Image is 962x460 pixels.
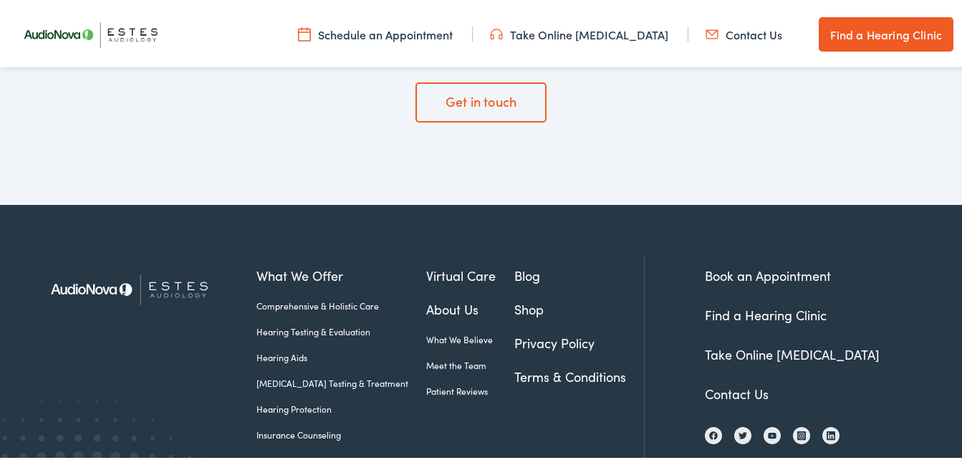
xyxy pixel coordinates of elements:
img: Instagram [797,428,806,438]
a: About Us [426,297,514,316]
a: [MEDICAL_DATA] Testing & Treatment [256,374,426,387]
img: Estes Audiology [39,252,232,320]
a: Meet the Team [426,356,514,369]
a: Shop [514,297,644,316]
a: Take Online [MEDICAL_DATA] [705,342,880,360]
img: Twitter [739,428,747,437]
a: Schedule an Appointment [298,24,453,39]
a: Hearing Aids [256,348,426,361]
a: Find a Hearing Clinic [819,14,953,49]
img: LinkedIn [827,428,835,438]
a: Take Online [MEDICAL_DATA] [490,24,668,39]
a: Comprehensive & Holistic Care [256,297,426,310]
a: What We Offer [256,263,426,282]
a: Patient Reviews [426,382,514,395]
a: Insurance Counseling [256,426,426,439]
img: Facebook icon, indicating the presence of the site or brand on the social media platform. [709,428,718,437]
a: Blog [514,263,644,282]
a: Hearing Protection [256,400,426,413]
a: Virtual Care [426,263,514,282]
a: Contact Us [705,382,769,400]
a: Book an Appointment [705,264,831,282]
a: Find a Hearing Clinic [705,303,827,321]
a: Contact Us [706,24,782,39]
img: utility icon [298,24,311,39]
a: Terms & Conditions [514,364,644,383]
a: Hearing Testing & Evaluation [256,322,426,335]
a: What We Believe [426,330,514,343]
img: YouTube [768,429,776,437]
img: utility icon [706,24,718,39]
a: Get in touch [415,80,546,120]
img: utility icon [490,24,503,39]
a: Privacy Policy [514,330,644,350]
